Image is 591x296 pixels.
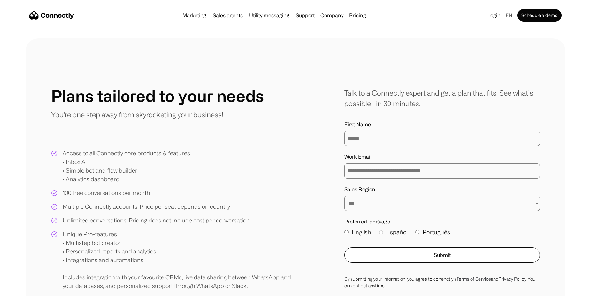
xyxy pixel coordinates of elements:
div: Company [320,11,343,20]
aside: Language selected: English [6,284,38,294]
div: 100 free conversations per month [63,189,150,197]
a: Pricing [347,13,369,18]
div: Talk to a Connectly expert and get a plan that fits. See what’s possible—in 30 minutes. [344,88,540,109]
a: Schedule a demo [517,9,562,22]
div: Company [319,11,345,20]
a: Login [485,11,503,20]
div: en [503,11,516,20]
a: Marketing [180,13,209,18]
label: Preferred language [344,219,540,225]
a: Terms of Service [457,277,491,281]
div: en [506,11,512,20]
label: Sales Region [344,186,540,192]
div: Unlimited conversations. Pricing does not include cost per conversation [63,216,250,225]
div: By submitting your infomation, you agree to conenctly’s and . You can opt out anytime. [344,276,540,289]
input: Português [415,230,419,234]
div: Unique Pro-features • Multistep bot creator • Personalized reports and analytics • Integrations a... [63,230,295,290]
div: Multiple Connectly accounts. Price per seat depends on country [63,202,230,211]
a: Sales agents [210,13,245,18]
label: First Name [344,121,540,128]
a: Utility messaging [247,13,292,18]
a: Support [293,13,317,18]
label: Work Email [344,154,540,160]
div: Access to all Connectly core products & features • Inbox AI • Simple bot and flow builder • Analy... [63,149,190,183]
label: Español [379,228,408,237]
ul: Language list [13,285,38,294]
label: Português [415,228,450,237]
input: English [344,230,349,234]
a: Privacy Policy [498,277,526,281]
h1: Plans tailored to your needs [51,86,264,105]
label: English [344,228,371,237]
a: home [29,11,74,20]
input: Español [379,230,383,234]
p: You're one step away from skyrocketing your business! [51,109,223,120]
button: Submit [344,247,540,263]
